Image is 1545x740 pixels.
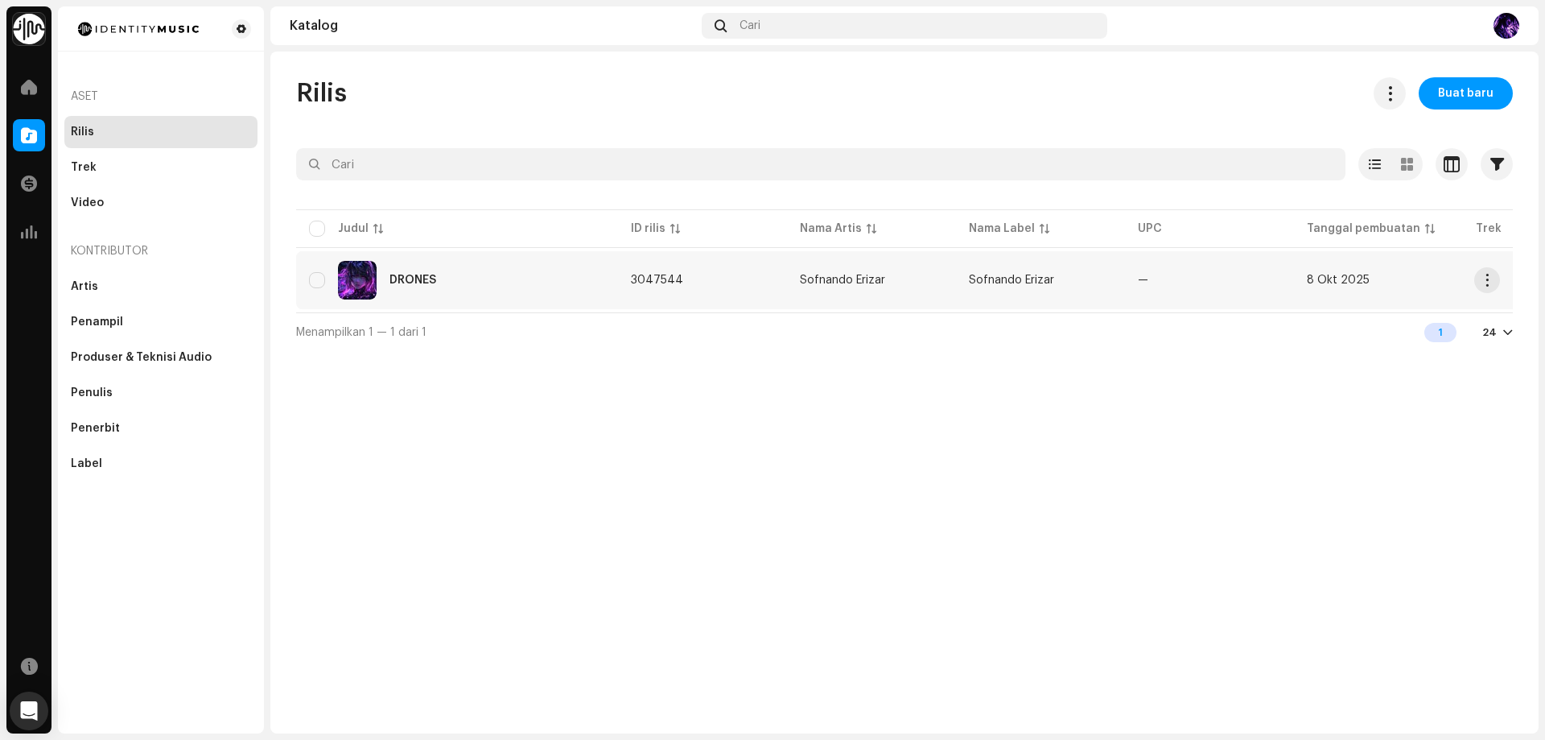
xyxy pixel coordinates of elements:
[631,275,683,286] span: 3047544
[64,116,257,148] re-m-nav-item: Rilis
[64,187,257,219] re-m-nav-item: Video
[1482,326,1497,339] div: 24
[1307,221,1420,237] div: Tanggal pembuatan
[1307,275,1370,286] span: 8 Okt 2025
[296,148,1345,180] input: Cari
[296,327,426,338] span: Menampilkan 1 — 1 dari 1
[64,271,257,303] re-m-nav-item: Artis
[71,422,120,435] div: Penerbit
[64,77,257,116] re-a-nav-header: Aset
[631,221,665,237] div: ID rilis
[71,280,98,293] div: Artis
[10,692,48,730] div: Open Intercom Messenger
[969,275,1054,286] span: Sofnando Erizar
[64,377,257,409] re-m-nav-item: Penulis
[64,232,257,271] re-a-nav-header: Kontributor
[64,412,257,444] re-m-nav-item: Penerbit
[969,221,1035,237] div: Nama Label
[71,457,102,470] div: Label
[71,316,123,329] div: Penampil
[800,275,943,286] span: Sofnando Erizar
[1424,323,1456,342] div: 1
[389,275,436,286] div: DRONES
[71,387,113,399] div: Penulis
[800,275,885,286] div: Sofnando Erizar
[1493,13,1519,39] img: 447d8518-ca6d-4be0-9ef6-736020de5490
[64,151,257,184] re-m-nav-item: Trek
[64,306,257,338] re-m-nav-item: Penampil
[64,448,257,480] re-m-nav-item: Label
[13,13,45,45] img: 0f74c21f-6d1c-4dbc-9196-dbddad53419e
[290,19,695,32] div: Katalog
[71,196,104,209] div: Video
[1438,77,1493,110] span: Buat baru
[1138,275,1148,286] span: —
[1419,77,1513,110] button: Buat baru
[71,161,97,174] div: Trek
[338,261,377,300] img: bec559dd-97fe-433f-81ec-1ec7427a7a34
[64,341,257,374] re-m-nav-item: Produser & Teknisi Audio
[71,351,212,364] div: Produser & Teknisi Audio
[71,19,206,39] img: 185c913a-8839-411b-a7b9-bf647bcb215e
[71,126,94,138] div: Rilis
[800,221,862,237] div: Nama Artis
[296,77,347,110] span: Rilis
[338,221,369,237] div: Judul
[740,19,760,32] span: Cari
